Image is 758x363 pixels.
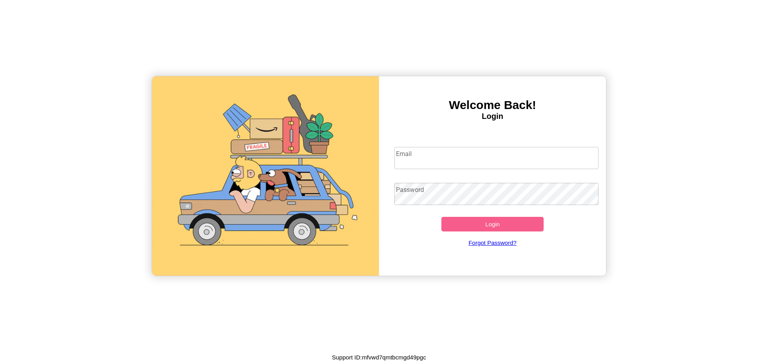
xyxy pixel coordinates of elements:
[441,217,544,231] button: Login
[379,112,606,121] h4: Login
[332,352,426,363] p: Support ID: mfvwd7qmtbcmgd49pgc
[152,76,379,276] img: gif
[390,231,595,254] a: Forgot Password?
[379,98,606,112] h3: Welcome Back!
